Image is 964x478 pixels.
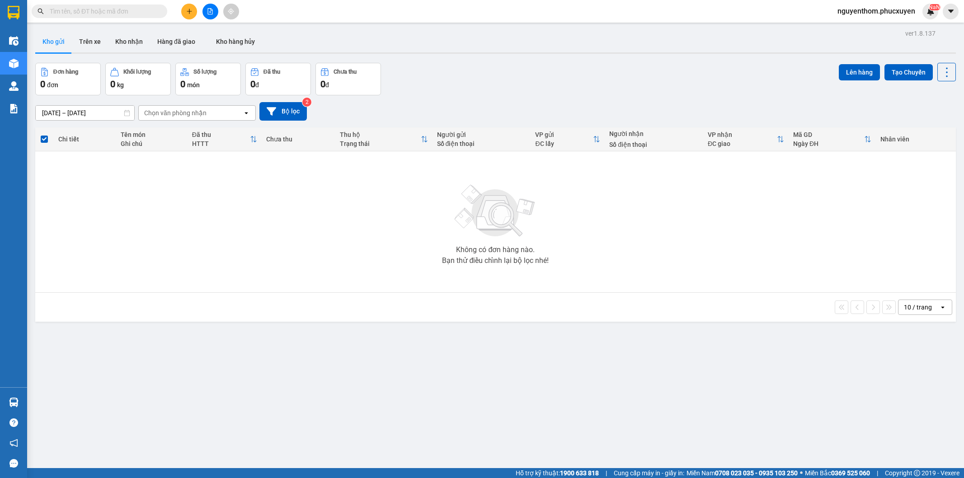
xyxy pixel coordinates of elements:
[187,81,200,89] span: món
[884,64,933,80] button: Tạo Chuyến
[340,140,420,147] div: Trạng thái
[914,470,920,476] span: copyright
[450,179,541,243] img: svg+xml;base64,PHN2ZyBjbGFzcz0ibGlzdC1wbHVnX19zdmciIHhtbG5zPSJodHRwOi8vd3d3LnczLm9yZy8yMDAwL3N2Zy...
[50,6,156,16] input: Tìm tên, số ĐT hoặc mã đơn
[121,140,183,147] div: Ghi chú
[839,64,880,80] button: Lên hàng
[202,4,218,19] button: file-add
[340,131,420,138] div: Thu hộ
[560,469,599,477] strong: 1900 633 818
[150,31,202,52] button: Hàng đã giao
[535,131,593,138] div: VP gửi
[614,468,684,478] span: Cung cấp máy in - giấy in:
[105,63,171,95] button: Khối lượng0kg
[905,28,936,38] div: ver 1.8.137
[320,79,325,89] span: 0
[259,102,307,121] button: Bộ lọc
[9,59,19,68] img: warehouse-icon
[266,136,331,143] div: Chưa thu
[180,79,185,89] span: 0
[9,81,19,91] img: warehouse-icon
[188,127,262,151] th: Toggle SortBy
[926,7,935,15] img: icon-new-feature
[9,459,18,468] span: message
[255,81,259,89] span: đ
[606,468,607,478] span: |
[110,79,115,89] span: 0
[609,141,699,148] div: Số điện thoại
[335,127,432,151] th: Toggle SortBy
[943,4,959,19] button: caret-down
[947,7,955,15] span: caret-down
[939,304,946,311] svg: open
[708,140,777,147] div: ĐC giao
[223,4,239,19] button: aim
[117,81,124,89] span: kg
[880,136,951,143] div: Nhân viên
[192,131,250,138] div: Đã thu
[216,38,255,45] span: Kho hàng hủy
[437,131,527,138] div: Người gửi
[789,127,876,151] th: Toggle SortBy
[325,81,329,89] span: đ
[121,131,183,138] div: Tên món
[35,31,72,52] button: Kho gửi
[715,469,798,477] strong: 0708 023 035 - 0935 103 250
[35,63,101,95] button: Đơn hàng0đơn
[456,246,535,253] div: Không có đơn hàng nào.
[53,69,78,75] div: Đơn hàng
[8,6,19,19] img: logo-vxr
[245,63,311,95] button: Đã thu0đ
[315,63,381,95] button: Chưa thu0đ
[108,31,150,52] button: Kho nhận
[9,439,18,447] span: notification
[793,131,864,138] div: Mã GD
[9,104,19,113] img: solution-icon
[831,469,870,477] strong: 0369 525 060
[531,127,605,151] th: Toggle SortBy
[334,69,357,75] div: Chưa thu
[36,106,134,120] input: Select a date range.
[38,8,44,14] span: search
[123,69,151,75] div: Khối lượng
[193,69,216,75] div: Số lượng
[263,69,280,75] div: Đã thu
[243,109,250,117] svg: open
[800,471,803,475] span: ⚪️
[9,36,19,46] img: warehouse-icon
[144,108,207,117] div: Chọn văn phòng nhận
[442,257,549,264] div: Bạn thử điều chỉnh lại bộ lọc nhé!
[708,131,777,138] div: VP nhận
[40,79,45,89] span: 0
[186,8,193,14] span: plus
[175,63,241,95] button: Số lượng0món
[609,130,699,137] div: Người nhận
[192,140,250,147] div: HTTT
[929,4,940,10] sup: NaN
[877,468,878,478] span: |
[687,468,798,478] span: Miền Nam
[9,418,18,427] span: question-circle
[47,81,58,89] span: đơn
[58,136,112,143] div: Chi tiết
[9,398,19,407] img: warehouse-icon
[250,79,255,89] span: 0
[703,127,789,151] th: Toggle SortBy
[904,303,932,312] div: 10 / trang
[181,4,197,19] button: plus
[228,8,234,14] span: aim
[207,8,213,14] span: file-add
[830,5,922,17] span: nguyenthom.phucxuyen
[516,468,599,478] span: Hỗ trợ kỹ thuật:
[302,98,311,107] sup: 2
[437,140,527,147] div: Số điện thoại
[793,140,864,147] div: Ngày ĐH
[805,468,870,478] span: Miền Bắc
[535,140,593,147] div: ĐC lấy
[72,31,108,52] button: Trên xe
